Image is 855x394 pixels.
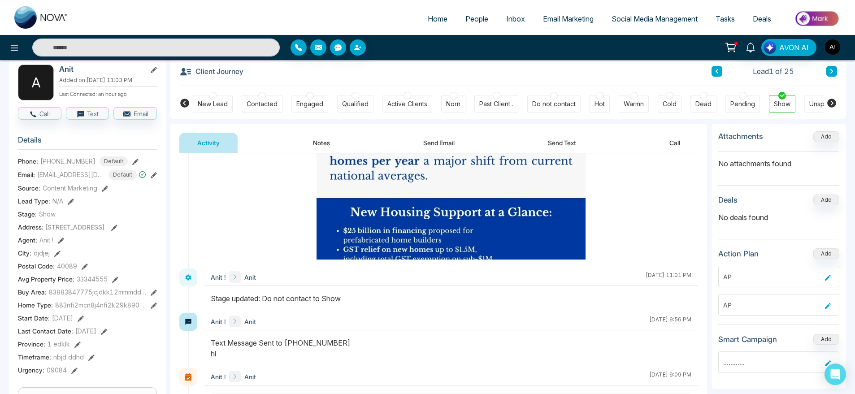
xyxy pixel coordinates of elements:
img: Nova CRM Logo [14,6,68,29]
button: Email [113,107,157,120]
div: A [18,65,54,100]
span: Postal Code : [18,261,55,271]
button: Send Text [530,133,594,153]
span: AVON AI [779,42,809,53]
span: [EMAIL_ADDRESS][DOMAIN_NAME] [37,170,104,179]
span: Stage: [18,209,37,219]
button: Add [813,131,839,142]
h3: Action Plan [718,249,759,258]
div: AP [723,300,821,310]
a: Inbox [497,10,534,27]
span: 83883847775jcjdkk12mmmdddmmmmm [49,287,146,297]
span: [DATE] [75,326,96,336]
button: Notes [295,133,348,153]
span: Email Marketing [543,14,594,23]
div: Cold [663,100,677,108]
span: 33344555 [77,274,108,284]
span: Content Marketing [43,183,97,193]
span: Anit [244,372,256,381]
img: Market-place.gif [785,9,850,29]
div: [DATE] 9:56 PM [649,316,691,327]
span: 09084 [47,365,67,375]
span: Agent: [18,235,37,245]
div: Open Intercom Messenger [825,364,846,385]
span: N/A [52,196,63,206]
span: Lead Type: [18,196,50,206]
span: Home [428,14,447,23]
a: Email Marketing [534,10,603,27]
button: Text [66,107,109,120]
h3: Client Journey [179,65,243,78]
span: Urgency : [18,365,44,375]
span: Anit ! [211,273,226,282]
span: [PHONE_NUMBER] [40,156,95,166]
a: Deals [744,10,780,27]
span: Address: [18,222,104,232]
span: Anit ! [211,372,226,381]
span: Last Contact Date : [18,326,73,336]
div: Warmn [624,100,644,108]
a: Social Media Management [603,10,707,27]
p: Last Connected: an hour ago [59,88,157,98]
span: 1 edklk [48,339,70,349]
span: Show [39,209,56,219]
span: nbjd ddhd [53,352,84,362]
span: Buy Area : [18,287,47,297]
div: Do not contact [532,100,576,108]
div: ............ [723,358,821,367]
span: Lead 1 of 25 [753,66,794,77]
span: djdjej [34,248,50,258]
h3: Smart Campaign [718,335,777,344]
span: Avg Property Price : [18,274,74,284]
button: Call [651,133,698,153]
div: Past Client . [479,100,513,108]
div: Qualified [342,100,369,108]
span: Anit ! [211,317,226,326]
div: New Lead [198,100,228,108]
div: AP [723,272,821,281]
span: [STREET_ADDRESS] [45,223,104,231]
span: Province : [18,339,45,349]
span: 883nfi2mcn8j4nfi2k29k8904jdddd [55,300,146,310]
button: Activity [179,133,238,153]
div: Dead [695,100,712,108]
span: City : [18,248,31,258]
span: Deals [753,14,771,23]
img: Lead Flow [764,41,776,54]
div: Engaged [296,100,323,108]
p: Added on [DATE] 11:03 PM [59,76,157,84]
div: [DATE] 11:01 PM [646,271,691,283]
span: Timeframe : [18,352,51,362]
h2: Anit [59,65,143,74]
button: AVON AI [761,39,816,56]
div: Active Clients [387,100,427,108]
span: 40089 [57,261,77,271]
span: Default [100,156,128,166]
div: Contacted [247,100,278,108]
span: Inbox [506,14,525,23]
span: [DATE] [52,313,73,323]
h3: Deals [718,195,738,204]
h3: Details [18,135,157,149]
span: Add [813,132,839,140]
a: Tasks [707,10,744,27]
span: Default [109,170,137,180]
h3: Attachments [718,132,763,141]
div: Pending [730,100,755,108]
div: Show [774,100,790,108]
button: Add [813,334,839,345]
span: Source: [18,183,40,193]
a: Home [419,10,456,27]
img: User Avatar [825,39,840,55]
span: People [465,14,488,23]
span: Phone: [18,156,38,166]
div: Unspecified [809,100,845,108]
p: No deals found [718,212,839,223]
span: Home Type : [18,300,53,310]
div: Hot [595,100,605,108]
span: Tasks [716,14,735,23]
span: Anit [244,317,256,326]
p: No attachments found [718,152,839,169]
span: Social Media Management [612,14,698,23]
span: Anit ! [39,235,53,245]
